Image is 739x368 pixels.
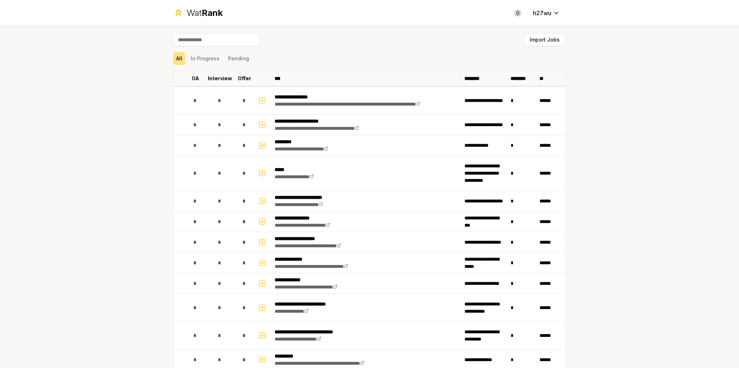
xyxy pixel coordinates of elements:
[533,9,551,17] span: h27wu
[192,75,199,82] p: OA
[238,75,251,82] p: Offer
[202,8,223,18] span: Rank
[524,33,566,46] button: Import Jobs
[188,52,222,65] button: In Progress
[173,7,223,19] a: WatRank
[527,7,566,20] button: h27wu
[208,75,232,82] p: Interview
[225,52,252,65] button: Pending
[187,7,223,19] div: Wat
[173,52,185,65] button: All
